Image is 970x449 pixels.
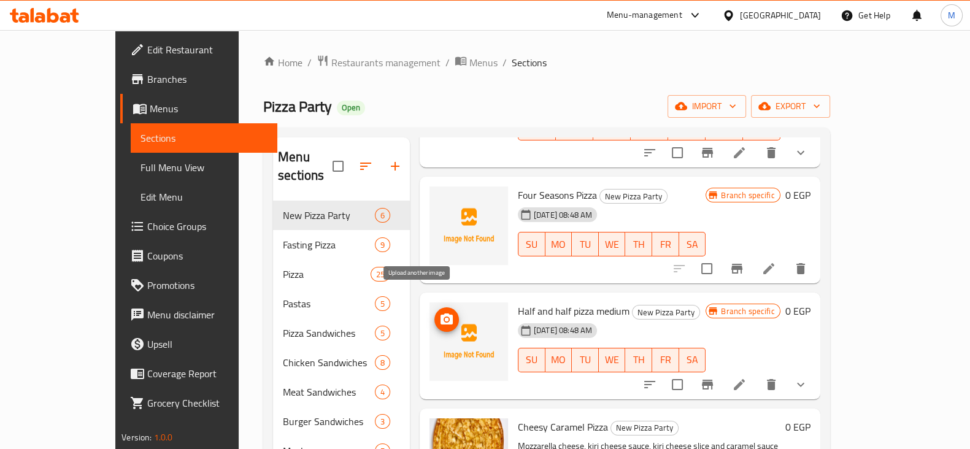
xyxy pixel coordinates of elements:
button: upload picture [434,307,459,332]
span: Select to update [694,256,720,282]
a: Choice Groups [120,212,277,241]
button: SA [679,232,706,256]
div: New Pizza Party [610,421,679,436]
button: import [668,95,746,118]
span: SA [684,351,701,369]
span: Branch specific [716,305,779,317]
button: MO [545,348,572,372]
div: Burger Sandwiches3 [273,407,410,436]
button: show more [786,370,815,399]
button: SU [518,232,545,256]
span: M [948,9,955,22]
span: Restaurants management [331,55,441,70]
span: SU [523,351,541,369]
span: Grocery Checklist [147,396,268,410]
button: SA [679,348,706,372]
span: [DATE] 08:48 AM [529,209,597,221]
span: 25 [371,269,390,280]
span: Select to update [664,372,690,397]
span: Meat Sandwiches [283,385,375,399]
span: TU [577,236,594,253]
a: Menus [455,55,498,71]
span: Edit Menu [140,190,268,204]
div: items [375,237,390,252]
button: Branch-specific-item [693,138,722,167]
h6: 0 EGP [785,186,810,204]
span: Edit Restaurant [147,42,268,57]
span: WE [604,236,621,253]
h6: 0 EGP [785,418,810,436]
span: Four Seasons Pizza [518,186,597,204]
div: New Pizza Party [632,305,700,320]
span: Branches [147,72,268,86]
span: WE [636,120,663,137]
span: Promotions [147,278,268,293]
button: delete [756,370,786,399]
span: 5 [375,298,390,310]
a: Edit menu item [732,145,747,160]
span: New Pizza Party [611,421,678,435]
span: 6 [375,210,390,221]
span: 8 [375,357,390,369]
span: Select all sections [325,153,351,179]
span: New Pizza Party [633,305,699,320]
span: Branch specific [716,190,779,201]
span: MO [561,120,588,137]
span: Coupons [147,248,268,263]
button: TU [572,348,599,372]
div: items [375,208,390,223]
svg: Show Choices [793,145,808,160]
li: / [445,55,450,70]
div: Fasting Pizza [283,237,375,252]
span: TU [577,351,594,369]
span: Sort sections [351,152,380,181]
a: Promotions [120,271,277,300]
span: 3 [375,416,390,428]
span: Open [337,102,365,113]
a: Home [263,55,302,70]
div: Chicken Sandwiches8 [273,348,410,377]
span: FR [710,120,738,137]
a: Edit Menu [131,182,277,212]
span: MO [550,351,568,369]
a: Coupons [120,241,277,271]
button: FR [652,232,679,256]
span: Pizza Sandwiches [283,326,375,340]
span: 1.0.0 [154,429,173,445]
div: Pizza25 [273,259,410,289]
span: Full Menu View [140,160,268,175]
div: Open [337,101,365,115]
div: Pizza Sandwiches5 [273,318,410,348]
span: TH [630,351,647,369]
button: MO [545,232,572,256]
a: Full Menu View [131,153,277,182]
span: [DATE] 08:48 AM [529,324,597,336]
img: Half and half pizza medium [429,302,508,381]
a: Grocery Checklist [120,388,277,418]
span: Menu disclaimer [147,307,268,322]
li: / [502,55,507,70]
span: FR [657,351,674,369]
span: SA [684,236,701,253]
span: TH [673,120,701,137]
div: items [375,414,390,429]
button: show more [786,138,815,167]
span: 4 [375,386,390,398]
button: sort-choices [635,138,664,167]
a: Edit menu item [761,261,776,276]
div: New Pizza Party6 [273,201,410,230]
button: delete [786,254,815,283]
button: TU [572,232,599,256]
span: TH [630,236,647,253]
img: Four Seasons Pizza [429,186,508,265]
span: Sections [140,131,268,145]
span: 5 [375,328,390,339]
div: items [375,326,390,340]
span: Menus [150,101,268,116]
button: TH [625,348,652,372]
button: SU [518,348,545,372]
span: Half and half pizza medium [518,302,629,320]
div: New Pizza Party [283,208,375,223]
span: Pizza [283,267,371,282]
